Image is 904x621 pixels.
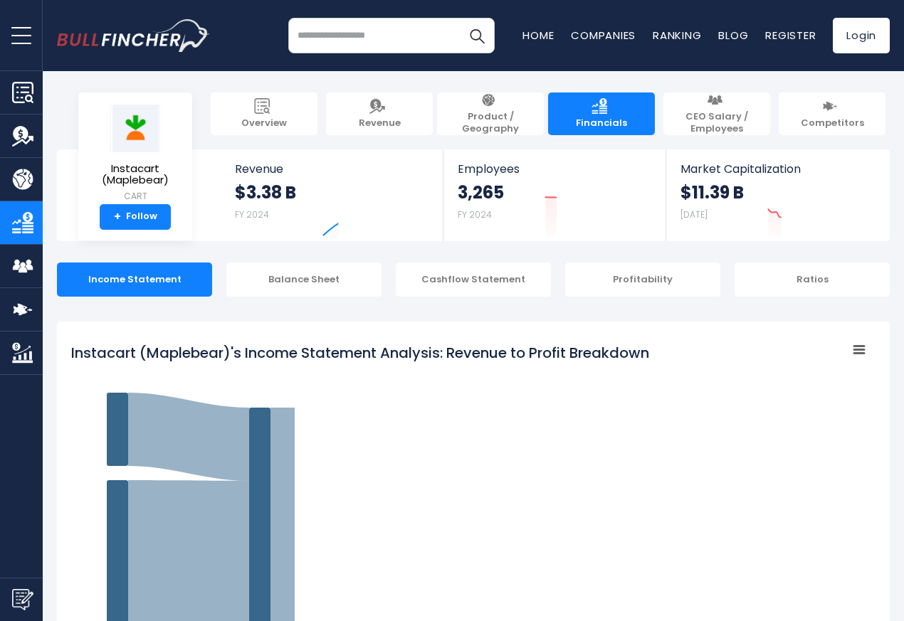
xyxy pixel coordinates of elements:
span: Product / Geography [444,111,537,135]
a: Product / Geography [437,92,544,135]
div: Profitability [565,262,720,297]
a: Overview [211,92,317,135]
a: Financials [548,92,655,135]
div: Cashflow Statement [396,262,551,297]
a: Instacart (Maplebear) CART [89,104,182,204]
a: Revenue [326,92,433,135]
tspan: Instacart (Maplebear)'s Income Statement Analysis: Revenue to Profit Breakdown [71,343,649,363]
a: Blog [718,28,748,43]
a: Ranking [653,28,701,43]
div: Ratios [735,262,890,297]
small: FY 2024 [458,208,492,221]
a: Login [833,18,890,53]
a: CEO Salary / Employees [663,92,770,135]
span: Instacart (Maplebear) [90,163,181,186]
span: Overview [241,117,287,129]
span: Revenue [359,117,401,129]
img: bullfincher logo [57,19,210,52]
div: Balance Sheet [226,262,382,297]
span: Competitors [801,117,864,129]
small: FY 2024 [235,208,269,221]
strong: + [114,211,121,223]
a: Home [522,28,554,43]
strong: $3.38 B [235,181,296,203]
a: Employees 3,265 FY 2024 [443,149,665,241]
button: Search [459,18,495,53]
a: Revenue $3.38 B FY 2024 [221,149,443,241]
span: Financials [576,117,627,129]
a: Companies [571,28,636,43]
strong: 3,265 [458,181,504,203]
small: CART [90,190,181,203]
div: Income Statement [57,262,212,297]
strong: $11.39 B [680,181,744,203]
span: Revenue [235,162,429,176]
a: Market Capitalization $11.39 B [DATE] [666,149,888,241]
a: Competitors [779,92,885,135]
span: Employees [458,162,651,176]
a: Register [765,28,816,43]
span: Market Capitalization [680,162,874,176]
small: [DATE] [680,208,708,221]
span: CEO Salary / Employees [671,111,763,135]
a: +Follow [100,204,171,230]
a: Go to homepage [57,19,210,52]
